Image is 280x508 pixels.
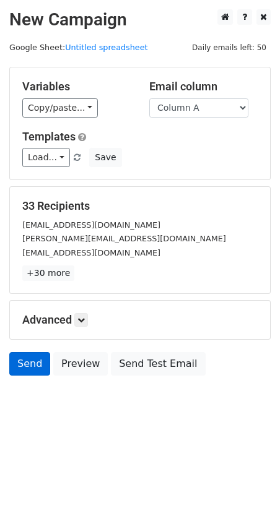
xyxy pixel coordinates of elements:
small: [EMAIL_ADDRESS][DOMAIN_NAME] [22,220,160,230]
small: Google Sheet: [9,43,148,52]
h2: New Campaign [9,9,271,30]
a: Copy/paste... [22,98,98,118]
a: +30 more [22,265,74,281]
button: Save [89,148,121,167]
a: Templates [22,130,76,143]
iframe: Chat Widget [218,449,280,508]
h5: Advanced [22,313,258,327]
a: Send Test Email [111,352,205,376]
span: Daily emails left: 50 [188,41,271,54]
h5: Email column [149,80,258,93]
h5: Variables [22,80,131,93]
a: Daily emails left: 50 [188,43,271,52]
small: [PERSON_NAME][EMAIL_ADDRESS][DOMAIN_NAME] [22,234,226,243]
a: Load... [22,148,70,167]
a: Untitled spreadsheet [65,43,147,52]
small: [EMAIL_ADDRESS][DOMAIN_NAME] [22,248,160,257]
a: Send [9,352,50,376]
h5: 33 Recipients [22,199,258,213]
a: Preview [53,352,108,376]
